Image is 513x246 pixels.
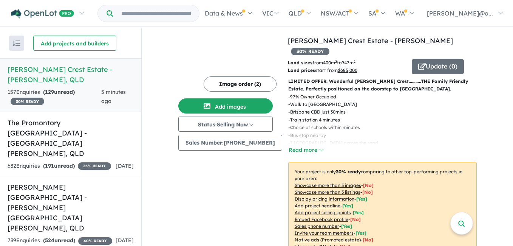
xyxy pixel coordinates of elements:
button: Update (0) [412,59,464,74]
span: 30 % READY [11,98,44,105]
span: 129 [45,89,54,95]
span: to [337,60,355,65]
h5: The Promontory [GEOGRAPHIC_DATA] - [GEOGRAPHIC_DATA][PERSON_NAME] , QLD [8,118,134,159]
u: Invite your team members [295,230,354,236]
span: [ Yes ] [353,210,364,215]
div: 739 Enquir ies [8,236,112,245]
div: 632 Enquir ies [8,162,111,171]
span: [ Yes ] [342,203,353,209]
img: sort.svg [13,40,20,46]
button: Sales Number:[PHONE_NUMBER] [178,135,282,151]
div: 157 Enquir ies [8,88,101,106]
u: Showcase more than 3 images [295,182,361,188]
sup: 2 [335,59,337,64]
u: Display pricing information [295,196,354,202]
span: [No] [363,237,373,243]
input: Try estate name, suburb, builder or developer [114,5,198,22]
p: from [288,59,406,67]
span: 191 [45,162,54,169]
p: - Walk to [GEOGRAPHIC_DATA] [288,101,384,108]
span: 35 % READY [78,162,111,170]
p: - 7 [GEOGRAPHIC_DATA] across the road [288,139,384,147]
b: Land prices [288,67,315,73]
span: [DATE] [116,237,134,244]
span: [ Yes ] [356,196,367,202]
u: 400 m [323,60,337,65]
u: 947 m [341,60,355,65]
p: start from [288,67,406,74]
button: Read more [288,146,324,154]
p: - Brisbane CBD just 30mins [288,108,384,116]
span: 5 minutes ago [101,89,126,104]
span: [ No ] [362,189,373,195]
span: 524 [45,237,54,244]
strong: ( unread) [43,237,75,244]
u: Sales phone number [295,223,339,229]
span: [PERSON_NAME]@o... [427,9,493,17]
a: [PERSON_NAME] Crest Estate - [PERSON_NAME] [288,36,453,45]
b: 30 % ready [336,169,361,174]
button: Add images [178,98,273,114]
button: Status:Selling Now [178,117,273,132]
span: 40 % READY [78,237,112,245]
u: Add project headline [295,203,340,209]
img: Openlot PRO Logo White [11,9,74,19]
span: [ Yes ] [355,230,366,236]
span: 30 % READY [291,48,329,55]
strong: ( unread) [43,89,75,95]
u: Embed Facebook profile [295,216,348,222]
b: Land sizes [288,60,312,65]
sup: 2 [354,59,355,64]
strong: ( unread) [43,162,75,169]
span: [ No ] [363,182,374,188]
h5: [PERSON_NAME] Crest Estate - [PERSON_NAME] , QLD [8,64,134,85]
p: - Bus stop nearby [288,132,384,139]
button: Add projects and builders [33,36,116,51]
button: Image order (2) [204,76,277,92]
u: Showcase more than 3 listings [295,189,360,195]
u: $ 685,000 [338,67,357,73]
u: Add project selling-points [295,210,351,215]
p: - Choice of schools within minutes [288,124,384,131]
p: LIMITED OFFER: Wonderful [PERSON_NAME] Crest………..THE Family Friendly Estate. Perfectly positioned... [288,78,477,93]
p: - 97% Owner Occupied [288,93,384,101]
h5: [PERSON_NAME][GEOGRAPHIC_DATA] - [PERSON_NAME][GEOGRAPHIC_DATA][PERSON_NAME] , QLD [8,182,134,233]
u: Native ads (Promoted estate) [295,237,361,243]
span: [ No ] [350,216,361,222]
span: [ Yes ] [341,223,352,229]
span: [DATE] [116,162,134,169]
p: - Train station 4 minutes [288,116,384,124]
